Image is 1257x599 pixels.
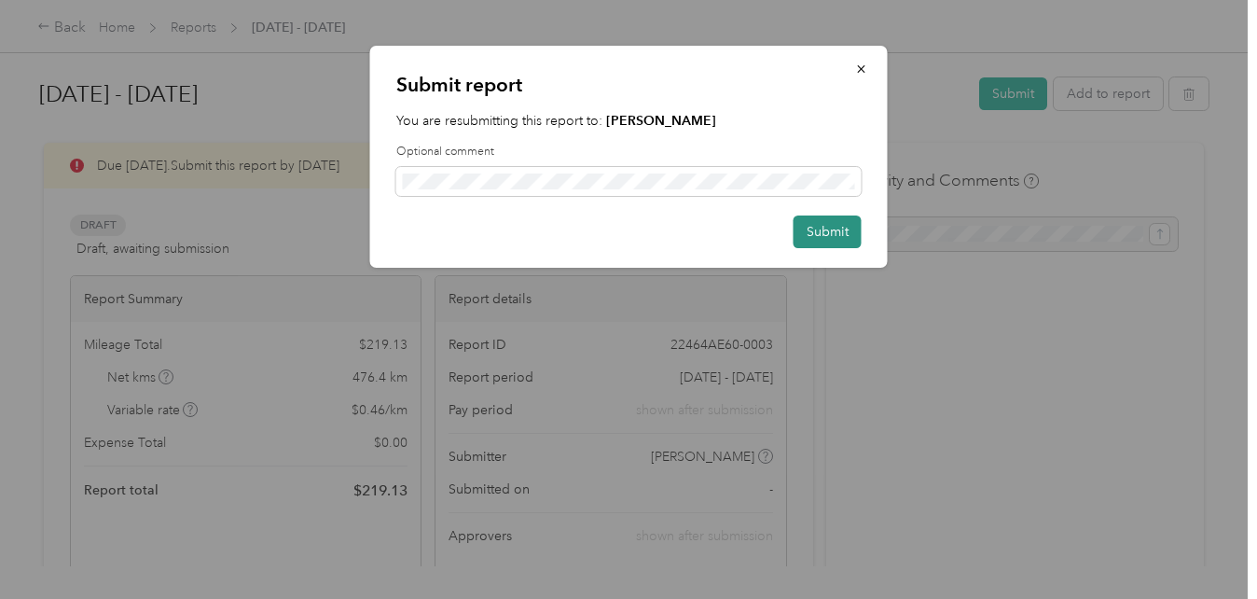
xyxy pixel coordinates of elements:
[606,113,716,129] strong: [PERSON_NAME]
[396,111,862,131] p: You are resubmitting this report to:
[794,216,862,248] button: Submit
[1153,495,1257,599] iframe: Everlance-gr Chat Button Frame
[396,72,862,98] p: Submit report
[396,144,862,160] label: Optional comment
